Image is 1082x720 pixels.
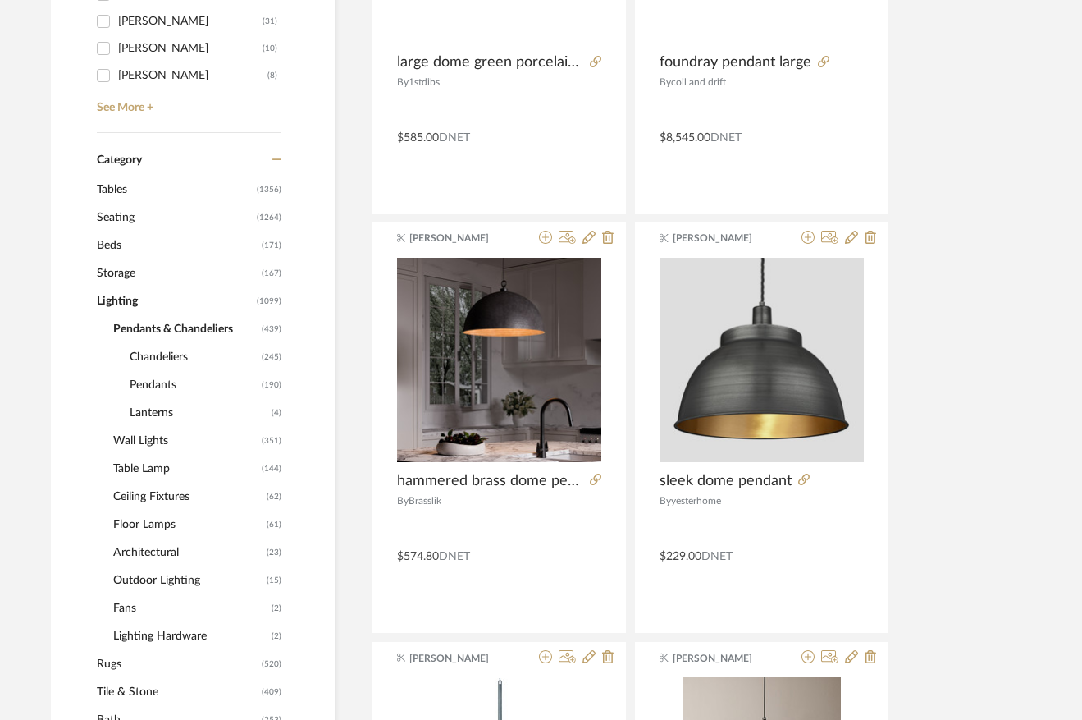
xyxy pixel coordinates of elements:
span: (520) [262,651,281,677]
span: Lighting Hardware [113,622,267,650]
div: (8) [267,62,277,89]
span: (1356) [257,177,281,203]
span: hammered brass dome pendant light [397,472,583,490]
span: (1264) [257,204,281,231]
span: Beds [97,232,258,259]
span: (351) [262,428,281,454]
span: Rugs [97,650,258,678]
img: sleek dome pendant [660,258,864,462]
span: Lanterns [130,399,267,427]
div: (31) [263,8,277,34]
span: coil and drift [671,77,726,87]
div: (10) [263,35,277,62]
span: Floor Lamps [113,511,263,539]
span: DNET [439,132,470,144]
span: Category [97,154,142,167]
span: Pendants & Chandeliers [113,315,258,343]
span: (2) [272,595,281,621]
span: Pendants [130,371,258,399]
span: (144) [262,456,281,482]
span: DNET [701,551,733,562]
div: [PERSON_NAME] [118,35,263,62]
span: Tables [97,176,253,204]
span: By [660,77,671,87]
span: Tile & Stone [97,678,258,706]
span: Ceiling Fixtures [113,483,263,511]
span: large dome green porcelain pendant lights [397,53,583,71]
span: foundray pendant large [660,53,811,71]
span: [PERSON_NAME] [673,231,776,245]
span: Fans [113,594,267,622]
span: By [397,77,409,87]
span: Brasslik [409,496,441,506]
span: (1099) [257,288,281,314]
span: (439) [262,316,281,342]
span: Outdoor Lighting [113,566,263,594]
span: By [397,496,409,506]
span: yesterhome [671,496,721,506]
span: $8,545.00 [660,132,710,144]
span: $229.00 [660,551,701,562]
span: 1stdibs [409,77,440,87]
span: DNET [710,132,742,144]
span: Architectural [113,539,263,566]
span: (62) [267,484,281,510]
span: [PERSON_NAME] [409,651,513,666]
span: (245) [262,344,281,370]
span: (61) [267,511,281,538]
span: (190) [262,372,281,398]
span: Table Lamp [113,455,258,483]
span: Storage [97,259,258,287]
span: [PERSON_NAME] [673,651,776,666]
span: (23) [267,539,281,566]
span: (171) [262,232,281,259]
span: Chandeliers [130,343,258,371]
span: [PERSON_NAME] [409,231,513,245]
span: (409) [262,679,281,705]
div: [PERSON_NAME] [118,62,267,89]
span: Seating [97,204,253,232]
span: (167) [262,260,281,287]
span: DNET [439,551,470,562]
img: hammered brass dome pendant light [397,258,601,462]
span: (15) [267,567,281,594]
div: [PERSON_NAME] [118,8,263,34]
span: (2) [272,623,281,649]
span: sleek dome pendant [660,472,792,490]
a: See More + [93,89,281,115]
span: Lighting [97,287,253,315]
span: (4) [272,400,281,426]
span: $585.00 [397,132,439,144]
span: Wall Lights [113,427,258,455]
span: By [660,496,671,506]
span: $574.80 [397,551,439,562]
